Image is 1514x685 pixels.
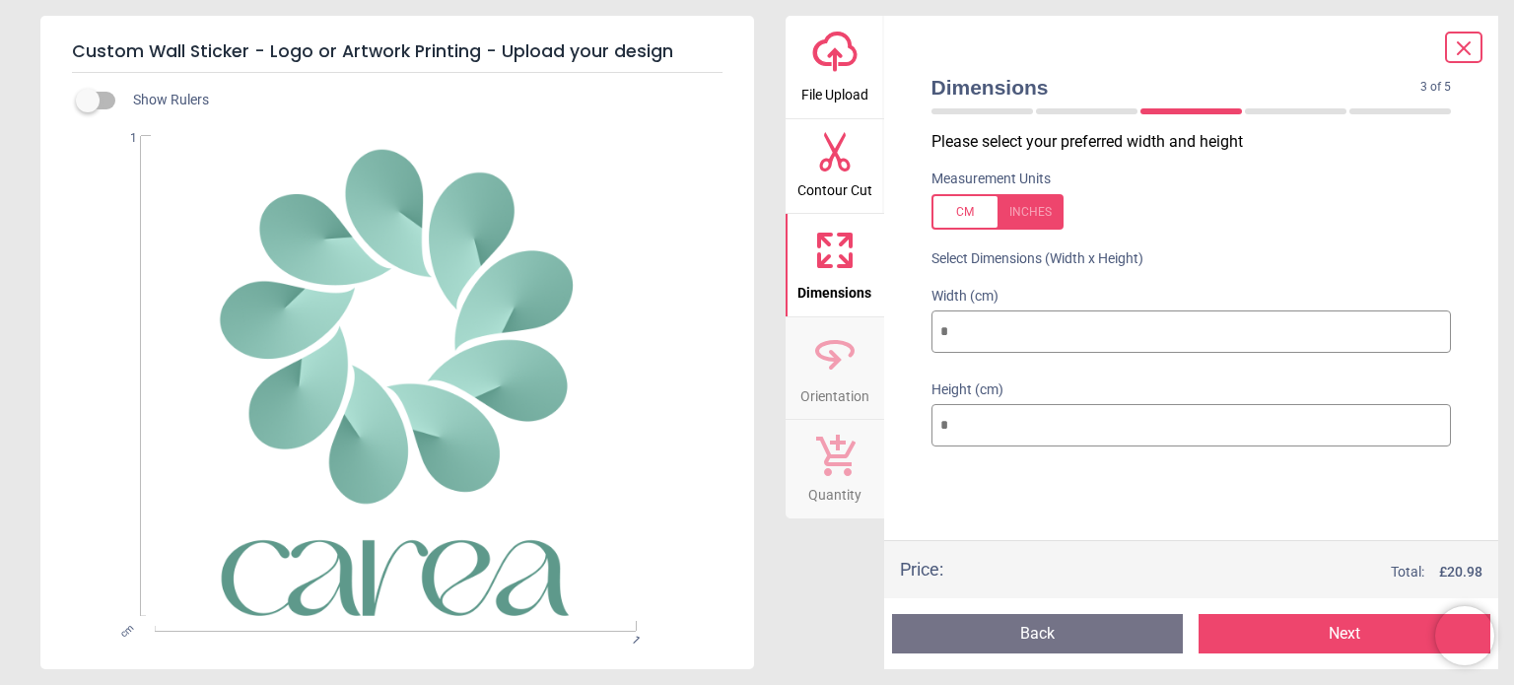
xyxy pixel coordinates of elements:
span: Quantity [808,476,861,506]
span: 3 of 5 [1420,79,1451,96]
span: Contour Cut [797,171,872,201]
label: Width (cm) [931,287,1452,307]
label: Select Dimensions (Width x Height) [916,249,1143,269]
h5: Custom Wall Sticker - Logo or Artwork Printing - Upload your design [72,32,723,73]
div: Total: [973,563,1483,582]
p: Please select your preferred width and height [931,131,1468,153]
span: cm [118,622,136,640]
span: Dimensions [797,274,871,304]
span: File Upload [801,76,868,105]
button: Orientation [786,317,884,420]
label: Measurement Units [931,170,1051,189]
span: Orientation [800,377,869,407]
button: Back [892,614,1184,653]
span: 20.98 [1447,564,1482,580]
span: 1 [100,130,137,147]
button: Quantity [786,420,884,518]
div: Show Rulers [88,89,754,112]
button: Dimensions [786,214,884,316]
iframe: Brevo live chat [1435,606,1494,665]
button: Contour Cut [786,119,884,214]
div: Price : [900,557,943,582]
span: £ [1439,563,1482,582]
button: Next [1199,614,1490,653]
label: Height (cm) [931,380,1452,400]
span: 1 [627,633,640,646]
span: Dimensions [931,73,1421,102]
button: File Upload [786,16,884,118]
